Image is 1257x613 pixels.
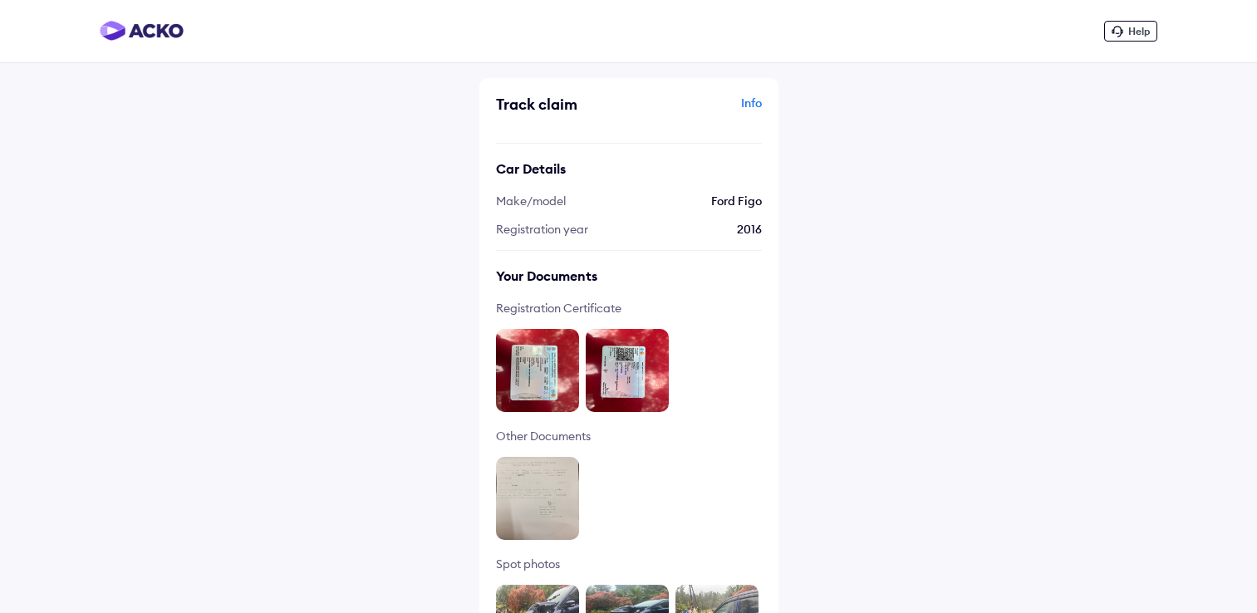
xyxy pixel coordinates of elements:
[496,301,754,316] span: Registration Certificate
[496,267,762,284] div: Your Documents
[633,95,762,126] div: Info
[496,557,754,571] span: Spot photos
[496,194,566,208] span: Make/model
[496,222,588,237] span: Registration year
[737,222,762,237] span: 2016
[496,429,754,444] span: Other Documents
[586,329,669,412] img: RC
[1128,25,1150,37] span: Help
[100,21,184,41] img: horizontal-gradient.png
[496,160,762,177] div: Car Details
[496,95,625,114] div: Track claim
[711,194,762,208] span: Ford Figo
[496,329,579,412] img: RC
[496,457,579,540] img: OTHER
